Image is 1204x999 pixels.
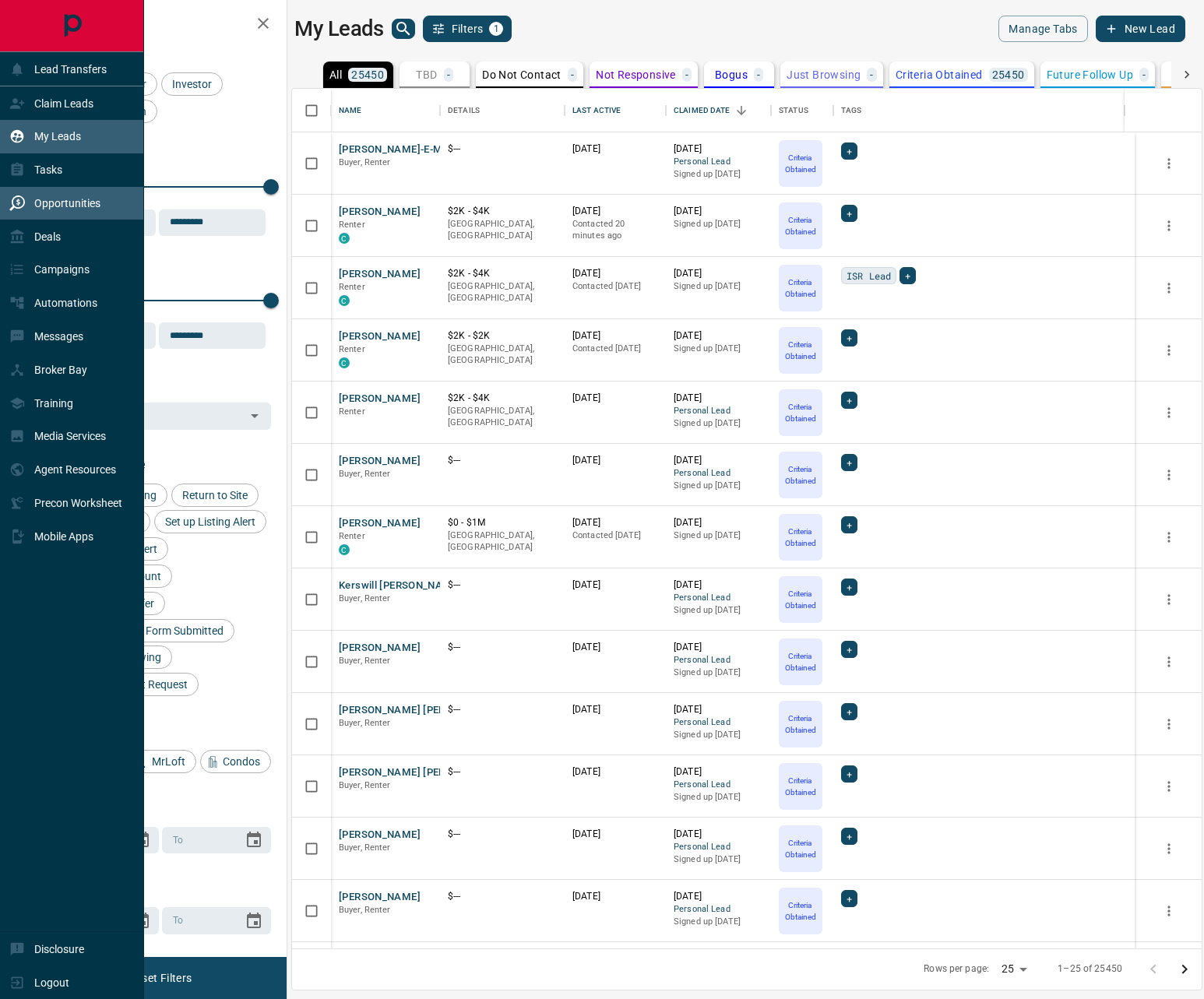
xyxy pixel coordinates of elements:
button: [PERSON_NAME] [PERSON_NAME] [339,765,505,780]
button: more [1157,401,1181,424]
div: + [899,267,916,284]
div: condos.ca [339,233,350,244]
p: Signed up [DATE] [674,667,763,679]
span: Investor [167,78,217,90]
p: [GEOGRAPHIC_DATA], [GEOGRAPHIC_DATA] [448,218,557,242]
p: [DATE] [674,392,763,405]
p: [DATE] [572,205,658,218]
p: - [685,69,688,80]
p: Just Browsing [787,69,861,80]
div: condos.ca [339,357,350,368]
p: Signed up [DATE] [674,480,763,492]
p: [DATE] [674,641,763,654]
div: + [841,765,857,783]
span: Renter [339,344,365,354]
span: Renter [339,406,365,417]
p: $--- [448,142,557,156]
p: [DATE] [572,142,658,156]
span: + [847,517,852,533]
p: Signed up [DATE] [674,343,763,355]
p: TBD [416,69,437,80]
div: + [841,516,857,533]
div: + [841,890,857,907]
div: Investor [161,72,223,96]
p: $--- [448,703,557,716]
span: Personal Lead [674,405,763,418]
span: Renter [339,220,365,230]
span: Buyer, Renter [339,780,391,790]
p: [DATE] [572,828,658,841]
div: + [841,205,857,222]
p: Not Responsive [596,69,676,80]
span: + [847,206,852,221]
p: Future Follow Up [1047,69,1133,80]
p: - [571,69,574,80]
p: Signed up [DATE] [674,168,763,181]
p: Criteria Obtained [896,69,983,80]
button: Manage Tabs [998,16,1087,42]
p: Criteria Obtained [780,463,821,487]
p: [DATE] [572,579,658,592]
p: [DATE] [674,890,763,903]
p: Signed up [DATE] [674,417,763,430]
span: Renter [339,282,365,292]
button: more [1157,339,1181,362]
div: Tags [833,89,1125,132]
p: 25450 [992,69,1025,80]
p: Signed up [DATE] [674,218,763,230]
button: [PERSON_NAME] [339,828,421,842]
p: Criteria Obtained [780,152,821,175]
p: [DATE] [674,579,763,592]
span: + [847,330,852,346]
div: Condos [200,750,271,773]
p: [DATE] [674,516,763,529]
p: $--- [448,454,557,467]
button: [PERSON_NAME] [339,392,421,406]
span: + [847,579,852,595]
p: [DATE] [572,454,658,467]
button: more [1157,588,1181,611]
p: Signed up [DATE] [674,280,763,293]
button: more [1157,775,1181,798]
p: [DATE] [674,142,763,156]
p: [GEOGRAPHIC_DATA], [GEOGRAPHIC_DATA] [448,529,557,554]
span: ISR Lead [847,268,891,283]
button: [PERSON_NAME] [PERSON_NAME] [339,703,505,718]
span: + [905,268,910,283]
button: search button [392,19,415,39]
span: + [847,891,852,906]
button: [PERSON_NAME] [339,267,421,282]
span: + [847,392,852,408]
p: Signed up [DATE] [674,529,763,542]
p: [DATE] [674,828,763,841]
p: - [1142,69,1146,80]
div: MrLoft [129,750,196,773]
div: Details [448,89,480,132]
div: Claimed Date [666,89,771,132]
div: + [841,142,857,160]
p: Criteria Obtained [780,401,821,424]
div: Details [440,89,565,132]
p: $0 - $1M [448,516,557,529]
span: Personal Lead [674,903,763,916]
div: condos.ca [339,544,350,555]
p: 1–25 of 25450 [1058,962,1122,976]
span: Personal Lead [674,592,763,605]
span: + [847,704,852,719]
p: Criteria Obtained [780,837,821,860]
span: + [847,143,852,159]
p: [DATE] [572,392,658,405]
h2: Filters [50,16,271,34]
span: + [847,828,852,844]
div: Name [331,89,440,132]
button: more [1157,214,1181,237]
span: Set up Listing Alert [160,515,261,528]
button: [PERSON_NAME]-E-Matsui [339,142,466,157]
button: Open [244,405,266,427]
div: Last Active [572,89,621,132]
span: + [847,642,852,657]
span: Buyer, Renter [339,718,391,728]
p: [DATE] [572,641,658,654]
p: Criteria Obtained [780,276,821,300]
p: Contacted 20 minutes ago [572,218,658,242]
